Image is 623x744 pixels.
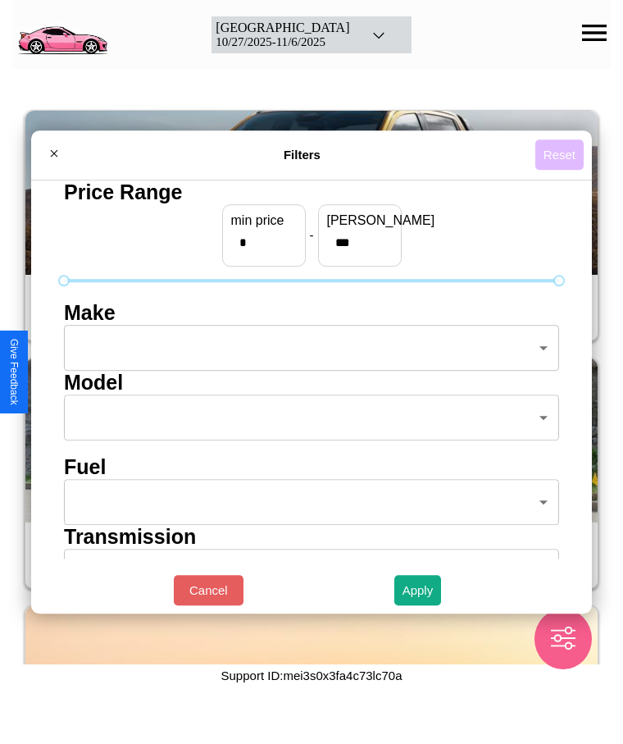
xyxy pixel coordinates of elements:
h4: Price Range [64,180,559,204]
label: [PERSON_NAME] [327,213,393,228]
h4: Make [64,301,559,325]
h4: Transmission [64,525,559,549]
button: Reset [535,139,584,170]
h4: Fuel [64,455,559,479]
div: 10 / 27 / 2025 - 11 / 6 / 2025 [216,35,349,49]
button: Apply [394,575,442,605]
img: logo [12,8,112,57]
h4: Filters [69,148,535,162]
h4: Model [64,371,559,395]
div: Give Feedback [8,339,20,405]
button: Cancel [174,575,243,605]
label: min price [231,213,297,228]
div: [GEOGRAPHIC_DATA] [216,21,349,35]
p: Support ID: mei3s0x3fa4c73lc70a [221,664,402,687]
p: - [310,224,314,246]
